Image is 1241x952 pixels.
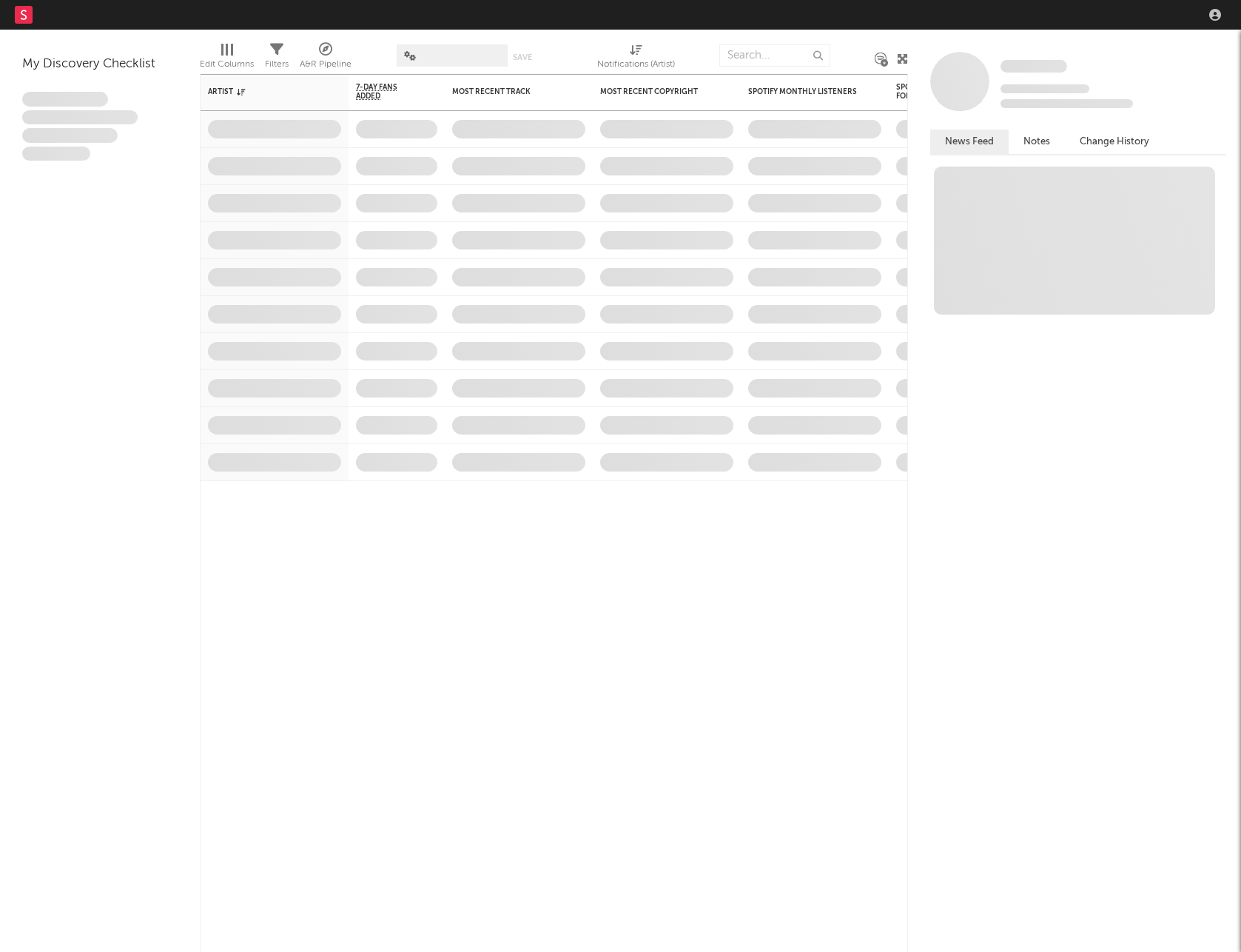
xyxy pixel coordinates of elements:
a: Some Artist [1000,59,1067,74]
span: 7-Day Fans Added [356,83,415,101]
span: Lorem ipsum dolor [22,92,108,107]
span: Tracking Since: [DATE] [1000,84,1089,93]
div: Artist [208,87,319,96]
div: A&R Pipeline [300,37,352,80]
input: Search... [719,44,830,67]
div: Spotify Followers [896,83,948,101]
span: Some Artist [1000,60,1067,73]
div: Edit Columns [200,37,254,80]
span: 0 fans last week [1000,99,1133,108]
div: My Discovery Checklist [22,56,178,73]
span: Integer aliquet in purus et [22,110,138,125]
div: Most Recent Copyright [600,87,711,96]
span: Praesent ac interdum [22,128,118,143]
div: A&R Pipeline [300,56,352,73]
div: Spotify Monthly Listeners [748,87,859,96]
div: Filters [265,56,289,73]
button: Save [513,53,532,61]
div: Notifications (Artist) [597,37,675,80]
span: Aliquam viverra [22,147,90,161]
button: News Feed [930,130,1009,154]
button: Change History [1065,130,1164,154]
div: Notifications (Artist) [597,56,675,73]
div: Most Recent Track [452,87,563,96]
div: Filters [265,37,289,80]
button: Notes [1009,130,1065,154]
div: Edit Columns [200,56,254,73]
